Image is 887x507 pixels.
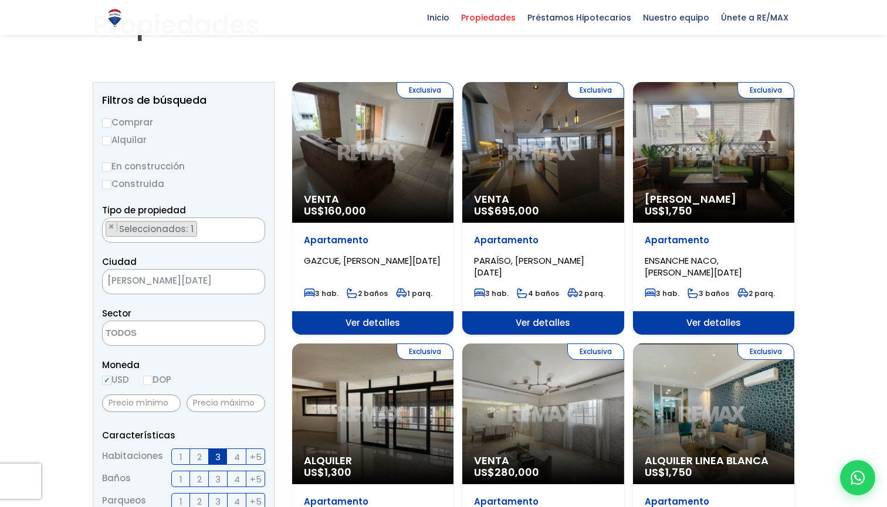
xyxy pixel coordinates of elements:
span: 2 parq. [737,288,775,298]
span: Habitaciones [102,448,163,465]
span: Exclusiva [567,82,624,98]
span: 280,000 [495,465,539,479]
span: 2 [197,472,202,486]
input: Construida [102,180,111,189]
label: USD [102,372,129,387]
span: Alquiler [304,455,442,467]
h2: Filtros de búsqueda [102,94,265,106]
span: US$ [645,465,692,479]
span: × [247,277,253,287]
p: Apartamento [304,234,442,246]
input: Alquilar [102,136,111,145]
span: 1,300 [324,465,351,479]
span: 4 [234,450,240,464]
label: Comprar [102,115,265,130]
input: DOP [143,376,153,385]
span: Venta [474,193,612,205]
span: Préstamos Hipotecarios [522,9,637,26]
span: Nuestro equipo [637,9,715,26]
textarea: Search [103,321,216,346]
span: 2 [197,450,202,464]
button: Remove item [106,222,117,232]
span: SANTO DOMINGO DE GUZMÁN [103,273,235,289]
a: Exclusiva Venta US$160,000 Apartamento GAZCUE, [PERSON_NAME][DATE] 3 hab. 2 baños 1 parq. Ver det... [292,82,453,335]
input: Comprar [102,118,111,128]
button: Remove all items [252,221,259,233]
span: 3 hab. [645,288,679,298]
span: Únete a RE/MAX [715,9,794,26]
span: US$ [474,465,539,479]
input: Precio mínimo [102,394,181,412]
input: USD [102,376,111,385]
img: Logo de REMAX [104,8,125,28]
span: Seleccionados: 1 [118,223,197,235]
span: US$ [645,203,692,218]
label: Alquilar [102,132,265,147]
li: APARTAMENTO [106,221,197,237]
span: Inicio [421,9,455,26]
span: Moneda [102,358,265,372]
span: Ciudad [102,256,137,268]
span: Exclusiva [737,343,794,360]
label: Construida [102,176,265,191]
span: US$ [304,465,351,479]
p: Características [102,428,265,443]
span: 3 [215,450,221,464]
span: 4 baños [517,288,559,298]
span: 2 baños [347,288,388,298]
span: Sector [102,307,131,319]
span: 3 baños [688,288,729,298]
span: [PERSON_NAME] [645,193,783,205]
span: GAZCUE, [PERSON_NAME][DATE] [304,254,441,267]
p: Apartamento [645,234,783,246]
span: Alquiler Linea Blanca [645,455,783,467]
span: Exclusiva [737,82,794,98]
a: Exclusiva [PERSON_NAME] US$1,750 Apartamento ENSANCHE NACO, [PERSON_NAME][DATE] 3 hab. 3 baños 2 ... [633,82,794,335]
span: Ver detalles [633,311,794,335]
span: Tipo de propiedad [102,204,186,216]
span: 2 parq. [567,288,605,298]
span: 3 [215,472,221,486]
span: Ver detalles [292,311,453,335]
span: 1 [180,472,182,486]
span: 1 [180,450,182,464]
span: +5 [250,450,262,464]
span: 3 hab. [304,288,338,298]
span: Baños [102,471,131,487]
input: Precio máximo [187,394,265,412]
span: × [109,222,114,232]
span: 4 [234,472,240,486]
span: +5 [250,472,262,486]
span: Exclusiva [397,82,453,98]
span: 1,750 [665,203,692,218]
span: × [252,222,258,232]
button: Remove all items [235,273,253,291]
span: PARAÍSO, [PERSON_NAME][DATE] [474,254,584,278]
span: Exclusiva [397,343,453,360]
a: Exclusiva Venta US$695,000 Apartamento PARAÍSO, [PERSON_NAME][DATE] 3 hab. 4 baños 2 parq. Ver de... [462,82,624,335]
span: 3 hab. [474,288,509,298]
span: 160,000 [324,203,366,218]
span: Ver detalles [462,311,624,335]
span: Venta [474,455,612,467]
span: 1 parq. [396,288,432,298]
span: Propiedades [455,9,522,26]
input: En construcción [102,162,111,172]
span: Venta [304,193,442,205]
span: US$ [474,203,539,218]
span: Exclusiva [567,343,624,360]
label: En construcción [102,159,265,173]
span: SANTO DOMINGO DE GUZMÁN [102,269,265,294]
p: Apartamento [474,234,612,246]
span: 1,750 [665,465,692,479]
span: US$ [304,203,366,218]
textarea: Search [103,218,109,243]
span: ENSANCHE NACO, [PERSON_NAME][DATE] [645,254,742,278]
label: DOP [143,372,171,387]
span: 695,000 [495,203,539,218]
